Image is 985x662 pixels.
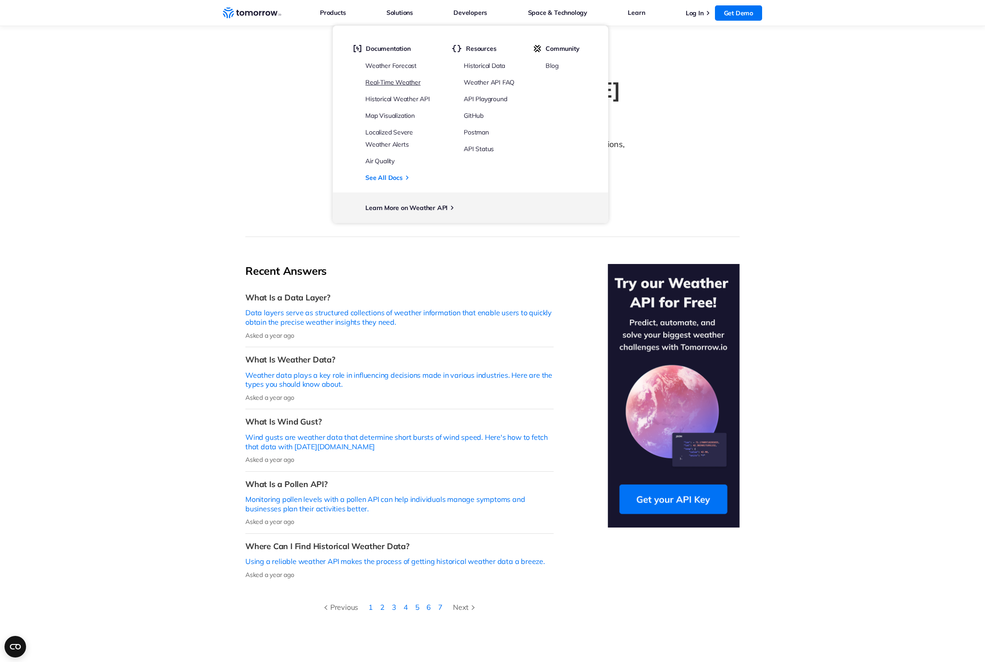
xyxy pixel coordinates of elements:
a: Real-Time Weather [365,78,421,86]
a: Next [446,601,484,613]
a: 6 [426,603,431,612]
div: Previous [321,601,358,613]
div: Next [453,601,478,613]
a: What Is Wind Gust?Wind gusts are weather data that determine short bursts of wind speed. Here's h... [245,409,554,471]
span: Community [546,45,579,53]
a: Historical Weather API [365,95,430,103]
a: Air Quality [365,157,395,165]
a: 2 [380,603,385,612]
h3: What Is Wind Gust? [245,416,554,427]
a: Log In [686,9,704,17]
p: Asked a year ago [245,331,554,340]
p: Using a reliable weather API makes the process of getting historical weather data a breeze. [245,557,554,566]
p: Data layers serve as structured collections of weather information that enable users to quickly o... [245,308,554,327]
a: Weather Forecast [365,62,417,70]
p: Asked a year ago [245,518,554,526]
span: Documentation [366,45,410,53]
a: Learn More on Weather API [365,204,448,212]
a: See All Docs [365,172,403,183]
a: 5 [415,603,420,612]
img: Try Our Weather API for Free [608,264,740,528]
h3: What Is a Pollen API? [245,479,554,489]
a: Get Demo [715,5,762,21]
a: API Status [464,145,494,153]
a: API Playground [464,95,507,103]
a: Where Can I Find Historical Weather Data?Using a reliable weather API makes the process of gettin... [245,534,554,586]
a: What Is a Data Layer?Data layers serve as structured collections of weather information that enab... [245,285,554,347]
span: Resources [466,45,496,53]
a: Space & Technology [528,7,587,18]
a: What Is Weather Data?Weather data plays a key role in influencing decisions made in various indus... [245,347,554,409]
a: Postman [464,128,489,136]
a: Map Visualization [365,112,415,120]
p: Weather data plays a key role in influencing decisions made in various industries. Here are the t... [245,371,554,389]
a: 4 [404,603,408,612]
a: Developers [453,7,487,18]
p: Asked a year ago [245,571,554,579]
p: Monitoring pollen levels with a pollen API can help individuals manage symptoms and businesses pl... [245,495,554,514]
h3: What Is Weather Data? [245,354,554,365]
a: What Is a Pollen API?Monitoring pollen levels with a pollen API can help individuals manage sympt... [245,472,554,534]
button: Open CMP widget [4,636,26,658]
a: GitHub [464,112,484,120]
h2: Recent Answers [245,264,554,278]
a: Blog [546,62,558,70]
p: Wind gusts are weather data that determine short bursts of wind speed. Here's how to fetch that d... [245,433,554,452]
a: Home link [223,6,281,20]
img: brackets.svg [452,45,461,53]
a: Historical Data [464,62,505,70]
img: tio-c.svg [533,45,541,53]
h3: Where Can I Find Historical Weather Data? [245,541,554,551]
p: Asked a year ago [245,456,554,464]
a: Learn [628,7,645,18]
img: doc.svg [353,45,361,53]
p: Asked a year ago [245,394,554,402]
a: Solutions [386,7,413,18]
a: Localized Severe Weather Alerts [365,128,413,148]
a: Products [320,7,346,18]
a: 3 [392,603,396,612]
a: 7 [438,603,443,612]
h3: What Is a Data Layer? [245,292,554,303]
a: Weather API FAQ [464,78,515,86]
